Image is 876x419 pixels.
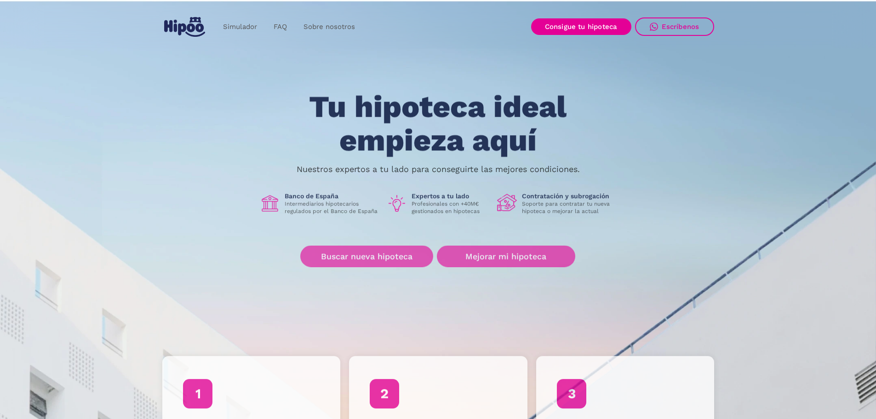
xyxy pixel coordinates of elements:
[522,192,617,201] h1: Contratación y subrogación
[412,201,490,215] p: Profesionales con +40M€ gestionados en hipotecas
[635,17,714,36] a: Escríbenos
[412,192,490,201] h1: Expertos a tu lado
[162,13,207,40] a: home
[531,18,631,35] a: Consigue tu hipoteca
[300,246,433,267] a: Buscar nueva hipoteca
[295,18,363,36] a: Sobre nosotros
[285,192,379,201] h1: Banco de España
[215,18,265,36] a: Simulador
[285,201,379,215] p: Intermediarios hipotecarios regulados por el Banco de España
[522,201,617,215] p: Soporte para contratar tu nueva hipoteca o mejorar la actual
[437,246,575,267] a: Mejorar mi hipoteca
[297,166,580,173] p: Nuestros expertos a tu lado para conseguirte las mejores condiciones.
[265,18,295,36] a: FAQ
[662,23,699,31] div: Escríbenos
[263,91,612,157] h1: Tu hipoteca ideal empieza aquí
